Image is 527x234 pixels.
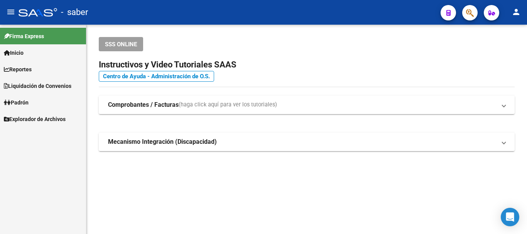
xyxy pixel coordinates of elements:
div: Open Intercom Messenger [501,208,519,226]
mat-expansion-panel-header: Comprobantes / Facturas(haga click aquí para ver los tutoriales) [99,96,515,114]
h2: Instructivos y Video Tutoriales SAAS [99,57,515,72]
span: (haga click aquí para ver los tutoriales) [179,101,277,109]
span: Liquidación de Convenios [4,82,71,90]
span: Reportes [4,65,32,74]
span: Padrón [4,98,29,107]
a: Centro de Ayuda - Administración de O.S. [99,71,214,82]
mat-icon: menu [6,7,15,17]
mat-expansion-panel-header: Mecanismo Integración (Discapacidad) [99,133,515,151]
button: SSS ONLINE [99,37,143,51]
span: - saber [61,4,88,21]
strong: Mecanismo Integración (Discapacidad) [108,138,217,146]
span: Firma Express [4,32,44,40]
strong: Comprobantes / Facturas [108,101,179,109]
mat-icon: person [512,7,521,17]
span: SSS ONLINE [105,41,137,48]
span: Explorador de Archivos [4,115,66,123]
span: Inicio [4,49,24,57]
